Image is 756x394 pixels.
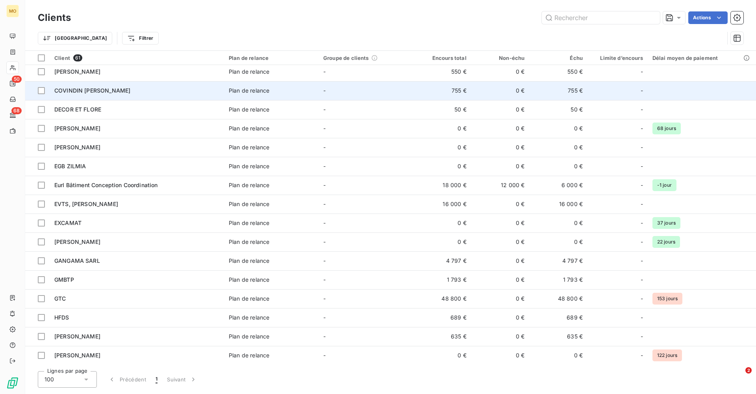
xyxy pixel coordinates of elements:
div: Plan de relance [229,143,269,151]
div: MO [6,5,19,17]
td: 550 € [413,62,471,81]
div: Plan de relance [229,181,269,189]
div: Plan de relance [229,333,269,340]
td: 0 € [529,138,587,157]
td: 0 € [471,100,530,119]
span: DECOR ET FLORE [54,106,101,113]
td: 0 € [471,270,530,289]
div: Plan de relance [229,314,269,322]
button: [GEOGRAPHIC_DATA] [38,32,112,45]
span: - [641,200,643,208]
span: - [641,181,643,189]
span: - [323,87,326,94]
span: 68 [11,107,22,114]
span: - [641,68,643,76]
td: 0 € [413,214,471,232]
button: Filtrer [122,32,158,45]
td: 635 € [413,327,471,346]
span: [PERSON_NAME] [54,333,100,340]
td: 0 € [529,214,587,232]
div: Plan de relance [229,276,269,284]
td: 1 793 € [413,270,471,289]
td: 0 € [471,62,530,81]
span: - [641,143,643,151]
div: Plan de relance [229,238,269,246]
span: - [323,276,326,283]
td: 50 € [529,100,587,119]
span: 37 jours [652,217,680,229]
span: Eurl Bâtiment Conception Coordination [54,182,158,188]
div: Plan de relance [229,219,269,227]
div: Limite d’encours [592,55,643,61]
span: - [323,295,326,302]
div: Plan de relance [229,200,269,208]
span: 22 jours [652,236,680,248]
span: EXCAMAT [54,219,82,226]
span: 122 jours [652,349,682,361]
span: - [641,219,643,227]
td: 635 € [529,327,587,346]
span: - [323,257,326,264]
span: - [323,144,326,151]
span: - [641,351,643,359]
div: Plan de relance [229,351,269,359]
td: 0 € [471,308,530,327]
td: 48 800 € [529,289,587,308]
span: - [641,162,643,170]
div: Échu [534,55,583,61]
span: GANGAMA SARL [54,257,100,264]
td: 0 € [413,119,471,138]
h3: Clients [38,11,71,25]
span: - [641,314,643,322]
span: - [641,295,643,303]
img: Logo LeanPay [6,377,19,389]
span: - [323,201,326,207]
td: 0 € [471,195,530,214]
td: 4 797 € [529,251,587,270]
span: 61 [73,54,82,61]
span: - [323,333,326,340]
iframe: Intercom live chat [729,367,748,386]
a: 68 [6,109,19,121]
a: 50 [6,77,19,90]
span: - [323,182,326,188]
button: Précédent [103,371,151,388]
span: - [323,125,326,132]
span: - [641,257,643,265]
td: 0 € [413,232,471,251]
div: Délai moyen de paiement [652,55,751,61]
span: 50 [12,76,22,83]
td: 0 € [529,346,587,365]
div: Plan de relance [229,106,269,113]
span: 1 [156,375,157,383]
div: Plan de relance [229,68,269,76]
span: [PERSON_NAME] [54,352,100,359]
div: Plan de relance [229,162,269,170]
div: Plan de relance [229,87,269,95]
td: 0 € [471,251,530,270]
span: - [641,125,643,132]
td: 16 000 € [413,195,471,214]
td: 18 000 € [413,176,471,195]
td: 48 800 € [413,289,471,308]
input: Rechercher [542,11,660,24]
span: - [641,238,643,246]
td: 689 € [413,308,471,327]
td: 50 € [413,100,471,119]
span: 100 [44,375,54,383]
span: [PERSON_NAME] [54,125,100,132]
td: 689 € [529,308,587,327]
span: - [323,219,326,226]
button: 1 [151,371,162,388]
span: [PERSON_NAME] [54,238,100,245]
span: - [323,352,326,359]
td: 0 € [529,119,587,138]
span: Groupe de clients [323,55,369,61]
div: Non-échu [476,55,525,61]
td: 755 € [529,81,587,100]
span: 2 [745,367,752,374]
span: GTC [54,295,66,302]
button: Actions [688,11,728,24]
td: 1 793 € [529,270,587,289]
span: 153 jours [652,293,682,305]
